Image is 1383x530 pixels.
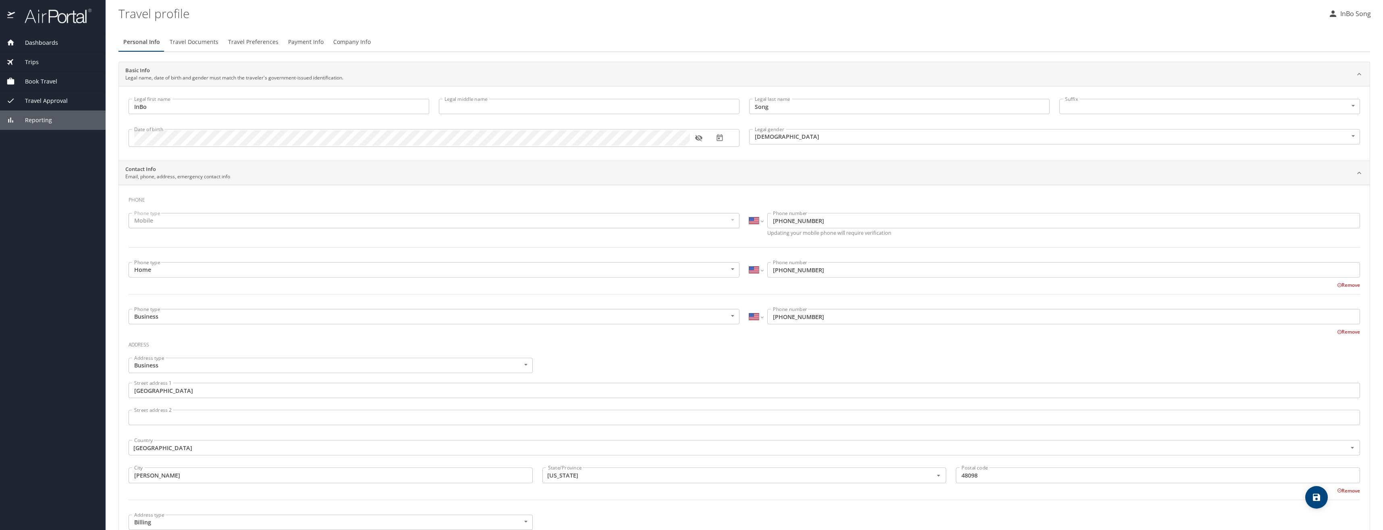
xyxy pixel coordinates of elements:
img: airportal-logo.png [16,8,91,24]
span: Reporting [15,116,52,125]
div: Profile [118,32,1370,52]
span: Trips [15,58,39,67]
button: Remove [1337,328,1360,335]
div: Contact InfoEmail, phone, address, emergency contact info [119,161,1370,185]
h3: Phone [129,191,1360,205]
div: Business [129,309,739,324]
p: Legal name, date of birth and gender must match the traveler's government-issued identification. [125,74,343,81]
span: Personal Info [123,37,160,47]
span: Dashboards [15,38,58,47]
p: InBo Song [1338,9,1371,19]
p: Updating your mobile phone will require verification [767,230,1360,236]
span: Book Travel [15,77,57,86]
h3: Address [129,336,1360,350]
div: Billing [129,515,533,530]
h2: Contact Info [125,165,230,173]
button: Open [934,471,943,480]
div: Home [129,262,739,278]
img: icon-airportal.png [7,8,16,24]
span: Travel Approval [15,96,68,105]
h1: Travel profile [118,1,1322,26]
h2: Basic Info [125,67,343,75]
button: InBo Song [1325,6,1374,21]
p: Email, phone, address, emergency contact info [125,173,230,180]
div: Basic InfoLegal name, date of birth and gender must match the traveler's government-issued identi... [119,62,1370,86]
button: Remove [1337,487,1360,494]
button: Open [1348,443,1357,453]
button: save [1305,486,1328,509]
div: ​ [1059,99,1360,114]
div: Basic InfoLegal name, date of birth and gender must match the traveler's government-issued identi... [119,86,1370,161]
span: Company Info [333,37,371,47]
div: Business [129,358,533,373]
span: Travel Preferences [228,37,278,47]
div: Mobile [129,213,739,228]
span: Payment Info [288,37,324,47]
span: Travel Documents [170,37,218,47]
div: [DEMOGRAPHIC_DATA] [749,129,1360,144]
button: Remove [1337,282,1360,288]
